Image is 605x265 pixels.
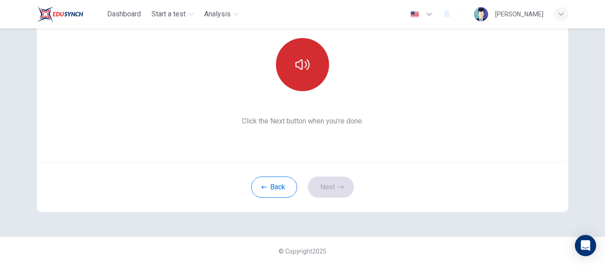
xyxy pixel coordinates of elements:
div: [PERSON_NAME] [495,9,543,19]
button: Dashboard [104,6,144,22]
img: EduSynch logo [37,5,83,23]
span: Dashboard [107,9,141,19]
span: Click the Next button when you’re done. [216,116,389,127]
span: Start a test [151,9,186,19]
a: EduSynch logo [37,5,104,23]
div: Open Intercom Messenger [575,235,596,256]
button: Analysis [201,6,242,22]
img: Profile picture [474,7,488,21]
button: Back [251,177,297,198]
span: Analysis [204,9,231,19]
img: en [409,11,420,18]
span: © Copyright 2025 [279,248,326,255]
button: Start a test [148,6,197,22]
